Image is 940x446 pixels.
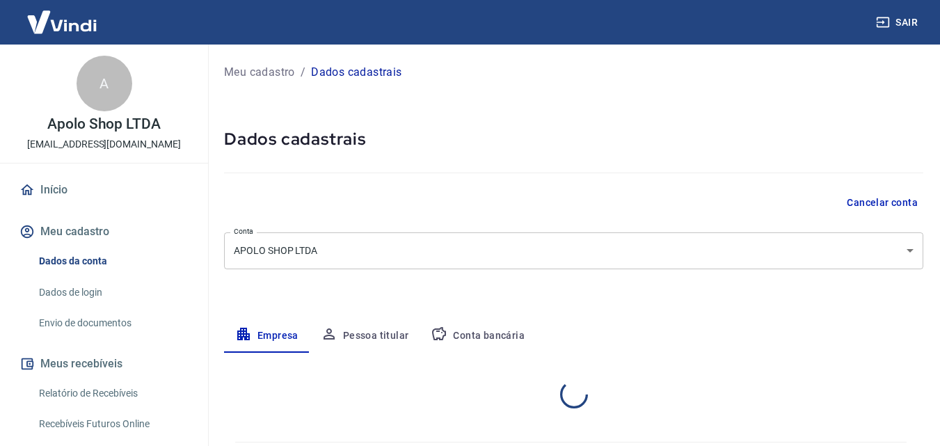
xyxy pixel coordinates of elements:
[224,319,310,353] button: Empresa
[224,232,923,269] div: APOLO SHOP LTDA
[33,309,191,337] a: Envio de documentos
[17,175,191,205] a: Início
[33,379,191,408] a: Relatório de Recebíveis
[77,56,132,111] div: A
[33,410,191,438] a: Recebíveis Futuros Online
[224,64,295,81] a: Meu cadastro
[420,319,536,353] button: Conta bancária
[301,64,305,81] p: /
[17,349,191,379] button: Meus recebíveis
[33,247,191,276] a: Dados da conta
[311,64,401,81] p: Dados cadastrais
[17,216,191,247] button: Meu cadastro
[47,117,161,132] p: Apolo Shop LTDA
[841,190,923,216] button: Cancelar conta
[224,128,923,150] h5: Dados cadastrais
[33,278,191,307] a: Dados de login
[17,1,107,43] img: Vindi
[234,226,253,237] label: Conta
[27,137,181,152] p: [EMAIL_ADDRESS][DOMAIN_NAME]
[873,10,923,35] button: Sair
[310,319,420,353] button: Pessoa titular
